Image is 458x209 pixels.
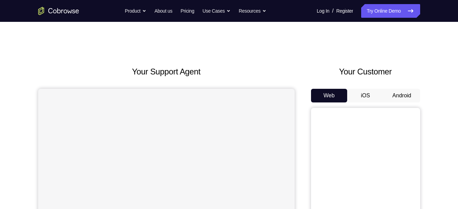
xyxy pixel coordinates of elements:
[336,4,353,18] a: Register
[180,4,194,18] a: Pricing
[125,4,146,18] button: Product
[154,4,172,18] a: About us
[239,4,266,18] button: Resources
[38,7,79,15] a: Go to the home page
[384,89,420,102] button: Android
[361,4,420,18] a: Try Online Demo
[38,66,295,78] h2: Your Support Agent
[332,7,334,15] span: /
[317,4,329,18] a: Log In
[311,66,420,78] h2: Your Customer
[347,89,384,102] button: iOS
[203,4,231,18] button: Use Cases
[311,89,348,102] button: Web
